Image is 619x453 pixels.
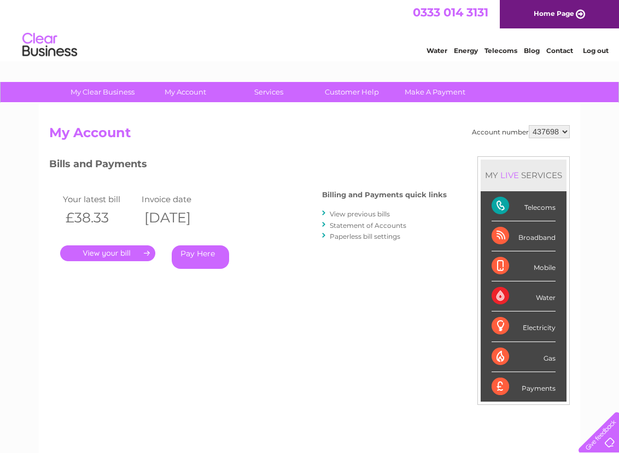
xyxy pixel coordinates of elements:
[49,125,570,146] h2: My Account
[472,125,570,138] div: Account number
[492,281,556,311] div: Water
[481,160,567,191] div: MY SERVICES
[172,245,229,269] a: Pay Here
[330,210,390,218] a: View previous bills
[492,251,556,281] div: Mobile
[49,156,447,175] h3: Bills and Payments
[330,232,400,240] a: Paperless bill settings
[498,170,521,180] div: LIVE
[484,46,517,55] a: Telecoms
[224,82,314,102] a: Services
[524,46,540,55] a: Blog
[60,207,139,229] th: £38.33
[454,46,478,55] a: Energy
[22,28,78,62] img: logo.png
[60,192,139,207] td: Your latest bill
[583,46,609,55] a: Log out
[322,191,447,199] h4: Billing and Payments quick links
[390,82,480,102] a: Make A Payment
[139,192,218,207] td: Invoice date
[52,6,569,53] div: Clear Business is a trading name of Verastar Limited (registered in [GEOGRAPHIC_DATA] No. 3667643...
[427,46,447,55] a: Water
[57,82,148,102] a: My Clear Business
[60,245,155,261] a: .
[139,207,218,229] th: [DATE]
[492,191,556,221] div: Telecoms
[141,82,231,102] a: My Account
[492,311,556,342] div: Electricity
[492,372,556,402] div: Payments
[492,342,556,372] div: Gas
[330,221,406,230] a: Statement of Accounts
[546,46,573,55] a: Contact
[492,221,556,251] div: Broadband
[413,5,488,19] a: 0333 014 3131
[307,82,397,102] a: Customer Help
